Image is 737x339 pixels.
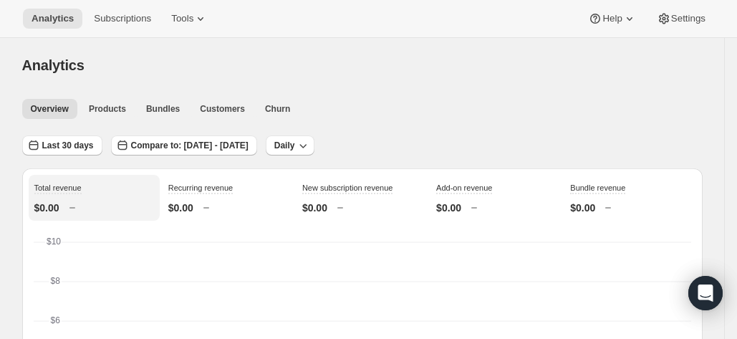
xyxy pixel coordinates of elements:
[94,13,151,24] span: Subscriptions
[23,9,82,29] button: Analytics
[89,103,126,115] span: Products
[168,201,193,215] p: $0.00
[34,201,59,215] p: $0.00
[22,135,102,156] button: Last 30 days
[50,315,60,325] text: $6
[274,140,295,151] span: Daily
[671,13,705,24] span: Settings
[570,183,625,192] span: Bundle revenue
[302,201,327,215] p: $0.00
[32,13,74,24] span: Analytics
[570,201,595,215] p: $0.00
[50,276,60,286] text: $8
[22,57,85,73] span: Analytics
[436,183,492,192] span: Add-on revenue
[266,135,315,156] button: Daily
[602,13,622,24] span: Help
[42,140,94,151] span: Last 30 days
[200,103,245,115] span: Customers
[688,276,723,310] div: Open Intercom Messenger
[265,103,290,115] span: Churn
[163,9,216,29] button: Tools
[31,103,69,115] span: Overview
[146,103,180,115] span: Bundles
[302,183,393,192] span: New subscription revenue
[648,9,714,29] button: Settings
[34,183,82,192] span: Total revenue
[47,237,61,247] text: $10
[579,9,645,29] button: Help
[168,183,233,192] span: Recurring revenue
[436,201,461,215] p: $0.00
[171,13,193,24] span: Tools
[131,140,249,151] span: Compare to: [DATE] - [DATE]
[111,135,257,156] button: Compare to: [DATE] - [DATE]
[85,9,160,29] button: Subscriptions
